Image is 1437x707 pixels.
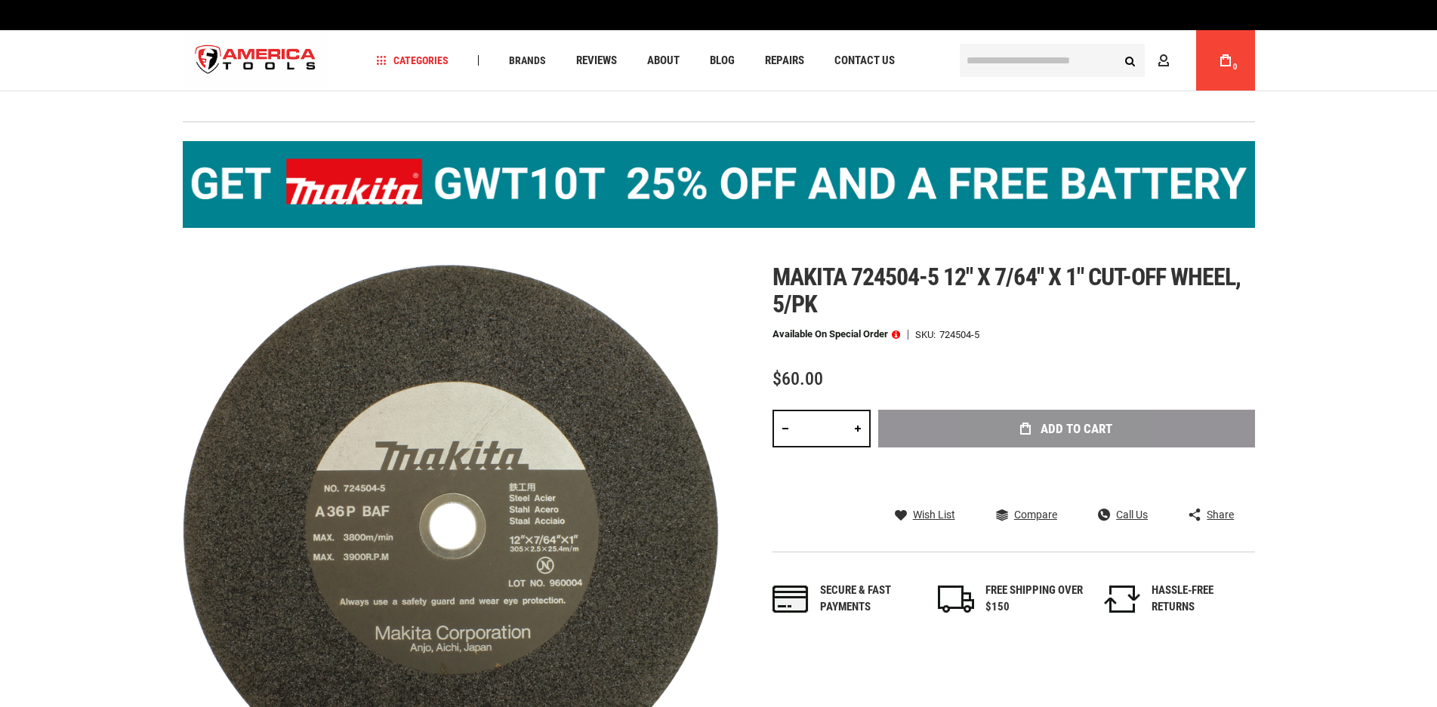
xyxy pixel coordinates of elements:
span: Wish List [913,509,955,520]
span: Contact Us [834,55,895,66]
span: About [647,55,680,66]
a: 0 [1211,30,1240,91]
a: Reviews [569,51,624,71]
span: 0 [1233,63,1238,71]
strong: SKU [915,330,939,340]
a: Contact Us [828,51,902,71]
a: Call Us [1098,508,1148,521]
span: Compare [1014,509,1057,520]
span: Brands [509,55,546,66]
a: About [640,51,686,71]
span: $60.00 [772,368,823,389]
a: Compare [996,508,1057,521]
a: Repairs [758,51,811,71]
span: Categories [376,55,449,66]
span: Blog [710,55,735,66]
img: payments [772,586,809,613]
img: returns [1104,586,1140,613]
img: America Tools [183,32,329,89]
div: Secure & fast payments [820,583,918,615]
div: HASSLE-FREE RETURNS [1152,583,1250,615]
div: FREE SHIPPING OVER $150 [985,583,1084,615]
span: Repairs [765,55,804,66]
a: Categories [369,51,455,71]
img: shipping [938,586,974,613]
a: store logo [183,32,329,89]
span: Share [1207,509,1234,520]
span: Call Us [1116,509,1148,520]
span: Reviews [576,55,617,66]
div: 724504-5 [939,330,979,340]
a: Blog [703,51,742,71]
span: Makita 724504-5 12" x 7/64" x 1" cut-off wheel, 5/pk [772,263,1241,318]
img: BOGO: Buy the Makita® XGT IMpact Wrench (GWT10T), get the BL4040 4ah Battery FREE! [183,141,1255,228]
a: Brands [502,51,553,71]
p: Available on Special Order [772,329,900,340]
a: Wish List [895,508,955,521]
button: Search [1116,46,1145,75]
